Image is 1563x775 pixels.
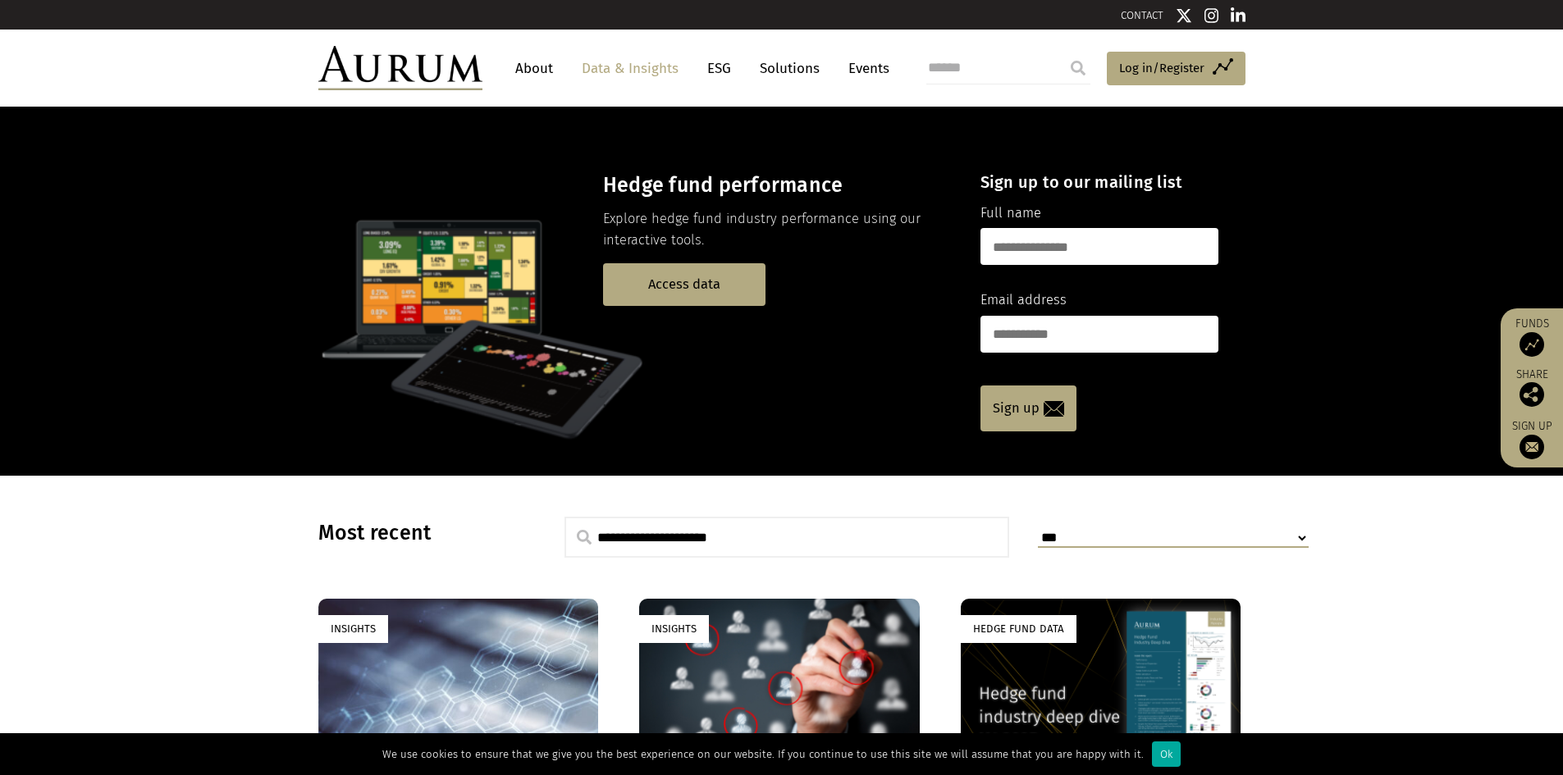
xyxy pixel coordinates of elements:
[980,172,1218,192] h4: Sign up to our mailing list
[1062,52,1095,84] input: Submit
[961,615,1076,642] div: Hedge Fund Data
[1121,9,1163,21] a: CONTACT
[1152,741,1181,767] div: Ok
[980,385,1076,431] a: Sign up
[752,53,828,84] a: Solutions
[980,203,1041,224] label: Full name
[639,615,709,642] div: Insights
[1231,7,1245,24] img: Linkedin icon
[1107,52,1245,86] a: Log in/Register
[603,173,952,198] h3: Hedge fund performance
[1509,369,1555,407] div: Share
[1509,419,1555,459] a: Sign up
[577,530,592,545] img: search.svg
[840,53,889,84] a: Events
[603,263,766,305] a: Access data
[1520,332,1544,357] img: Access Funds
[507,53,561,84] a: About
[699,53,739,84] a: ESG
[1119,58,1204,78] span: Log in/Register
[1044,401,1064,417] img: email-icon
[318,521,523,545] h3: Most recent
[1509,317,1555,357] a: Funds
[318,615,388,642] div: Insights
[1520,435,1544,459] img: Sign up to our newsletter
[1204,7,1219,24] img: Instagram icon
[1176,7,1192,24] img: Twitter icon
[574,53,687,84] a: Data & Insights
[603,208,952,252] p: Explore hedge fund industry performance using our interactive tools.
[318,46,482,90] img: Aurum
[1520,382,1544,407] img: Share this post
[980,289,1067,311] label: Email address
